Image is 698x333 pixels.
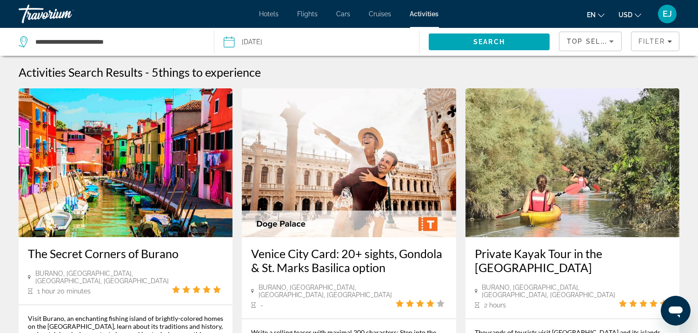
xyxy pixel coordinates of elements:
button: Filters [631,32,679,51]
a: Cruises [369,10,392,18]
h2: 5 [152,65,261,79]
a: Private Kayak Tour in the [GEOGRAPHIC_DATA] [475,246,670,274]
img: Private Kayak Tour in the Venetian Lagoon [465,88,679,237]
button: Change language [587,8,605,21]
span: en [587,11,596,19]
button: Change currency [618,8,641,21]
a: Travorium [19,2,112,26]
iframe: Button to launch messaging window [661,296,691,326]
span: - [145,65,149,79]
a: The Secret Corners of Burano [28,246,223,260]
a: Venice City Card: 20+ sights, Gondola & St. Marks Basilica option [251,246,446,274]
button: Search [429,33,550,50]
span: Burano, [GEOGRAPHIC_DATA], [GEOGRAPHIC_DATA], [GEOGRAPHIC_DATA] [259,284,395,299]
span: Burano, [GEOGRAPHIC_DATA], [GEOGRAPHIC_DATA], [GEOGRAPHIC_DATA] [35,270,172,285]
span: Filter [638,38,665,45]
span: 1 hour 20 minutes [37,287,91,295]
input: Search destination [34,35,200,49]
button: [DATE]Date: Nov 6, 2025 [224,28,419,56]
img: The Secret Corners of Burano [19,88,233,237]
h1: Activities Search Results [19,65,143,79]
a: Activities [410,10,439,18]
span: - [260,301,263,309]
img: Venice City Card: 20+ sights, Gondola & St. Marks Basilica option [242,88,456,237]
span: EJ [663,9,672,19]
span: Search [473,38,505,46]
mat-select: Sort by [567,36,614,47]
button: User Menu [655,4,679,24]
span: things to experience [159,65,261,79]
a: Cars [337,10,351,18]
span: Burano, [GEOGRAPHIC_DATA], [GEOGRAPHIC_DATA], [GEOGRAPHIC_DATA] [482,284,619,299]
span: 2 hours [484,301,506,309]
a: Flights [298,10,318,18]
span: USD [618,11,632,19]
a: Hotels [259,10,279,18]
span: Top Sellers [567,38,620,45]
